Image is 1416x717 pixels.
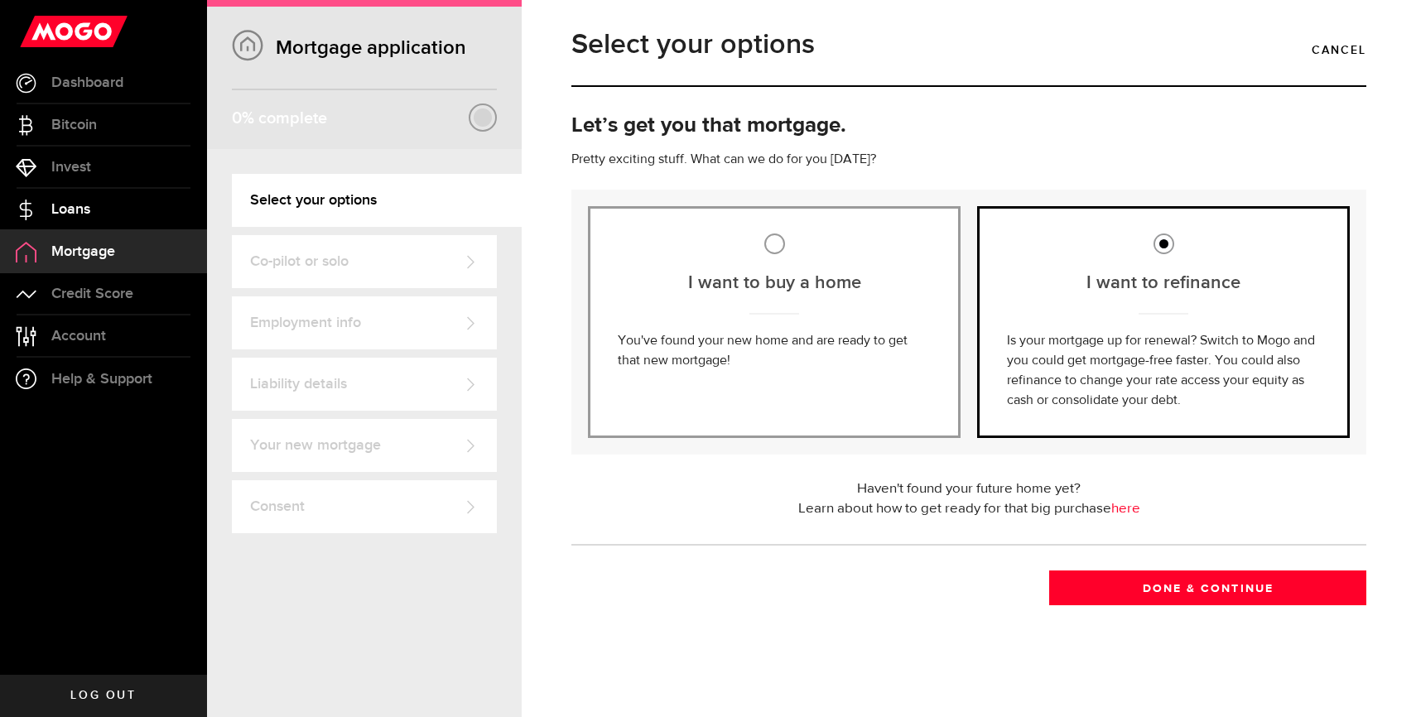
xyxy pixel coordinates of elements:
span: Account [51,329,106,344]
a: Liability details [232,358,497,411]
a: Your new mortgage [232,419,497,472]
label: I want to refinance [1007,269,1320,296]
a: Co-pilot or solo [232,235,497,288]
a: here [1111,502,1140,516]
button: Done & Continue [1049,570,1366,605]
span: Invest [51,160,91,175]
span: Loans [51,202,90,217]
p: You've found your new home and are ready to get that new mortgage! [618,331,931,371]
span: Credit Score [51,286,133,301]
span: Bitcoin [51,118,97,132]
span: 0 [232,108,242,128]
p: Is your mortgage up for renewal? Switch to Mogo and you could get mortgage-free faster. You could... [1007,331,1320,411]
button: Open LiveChat chat widget [13,7,63,56]
a: Cancel [1312,36,1366,65]
span: Dashboard [51,75,123,90]
h1: Select your options [571,23,815,66]
label: I want to buy a home [618,269,931,296]
a: Employment info [232,296,497,349]
div: % complete [232,103,327,133]
h1: Mortgage application [232,36,497,60]
span: Help & Support [51,372,152,387]
a: Consent [232,480,497,533]
a: Select your options [232,174,522,227]
p: Pretty exciting stuff. What can we do for you [DATE]? [571,150,1366,170]
input: I want to buy a home [764,233,785,254]
div: Haven't found your future home yet? Learn about how to get ready for that big purchase [571,479,1366,519]
span: Mortgage [51,244,115,259]
input: I want to refinance [1154,233,1174,254]
span: Log out [70,690,136,701]
h2: Let’s get you that mortgage. [571,108,1366,143]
